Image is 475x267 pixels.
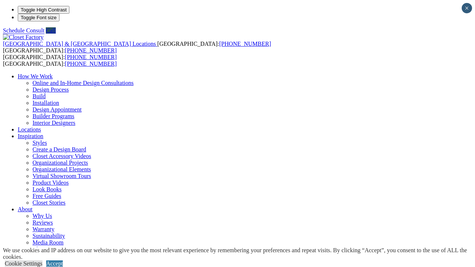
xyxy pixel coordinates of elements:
[3,41,156,47] span: [GEOGRAPHIC_DATA] & [GEOGRAPHIC_DATA] Locations
[33,173,91,179] a: Virtual Showroom Tours
[33,153,91,159] a: Closet Accessory Videos
[33,113,74,119] a: Builder Programs
[65,54,117,60] a: [PHONE_NUMBER]
[18,6,69,14] button: Toggle High Contrast
[3,27,44,34] a: Schedule Consult
[33,179,69,186] a: Product Videos
[3,247,475,260] div: We use cookies and IP address on our website to give you the most relevant experience by remember...
[18,206,33,212] a: About
[33,140,47,146] a: Styles
[33,86,69,93] a: Design Process
[46,27,56,34] a: Call
[33,160,88,166] a: Organizational Projects
[33,219,53,226] a: Reviews
[21,15,57,20] span: Toggle Font size
[3,34,44,41] img: Closet Factory
[3,41,157,47] a: [GEOGRAPHIC_DATA] & [GEOGRAPHIC_DATA] Locations
[18,14,59,21] button: Toggle Font size
[18,133,43,139] a: Inspiration
[33,106,82,113] a: Design Appointment
[33,93,46,99] a: Build
[46,260,63,267] a: Accept
[65,47,117,54] a: [PHONE_NUMBER]
[18,73,53,79] a: How We Work
[3,41,271,54] span: [GEOGRAPHIC_DATA]: [GEOGRAPHIC_DATA]:
[33,246,82,252] a: Closet Factory Cares
[33,166,91,172] a: Organizational Elements
[33,120,75,126] a: Interior Designers
[33,199,65,206] a: Closet Stories
[33,100,59,106] a: Installation
[33,213,52,219] a: Why Us
[21,7,66,13] span: Toggle High Contrast
[65,61,117,67] a: [PHONE_NUMBER]
[33,146,86,153] a: Create a Design Board
[18,126,41,133] a: Locations
[33,226,54,232] a: Warranty
[3,54,117,67] span: [GEOGRAPHIC_DATA]: [GEOGRAPHIC_DATA]:
[462,3,472,13] button: Close
[219,41,271,47] a: [PHONE_NUMBER]
[5,260,42,267] a: Cookie Settings
[33,80,134,86] a: Online and In-Home Design Consultations
[33,239,64,246] a: Media Room
[33,193,61,199] a: Free Guides
[33,186,62,192] a: Look Books
[33,233,65,239] a: Sustainability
